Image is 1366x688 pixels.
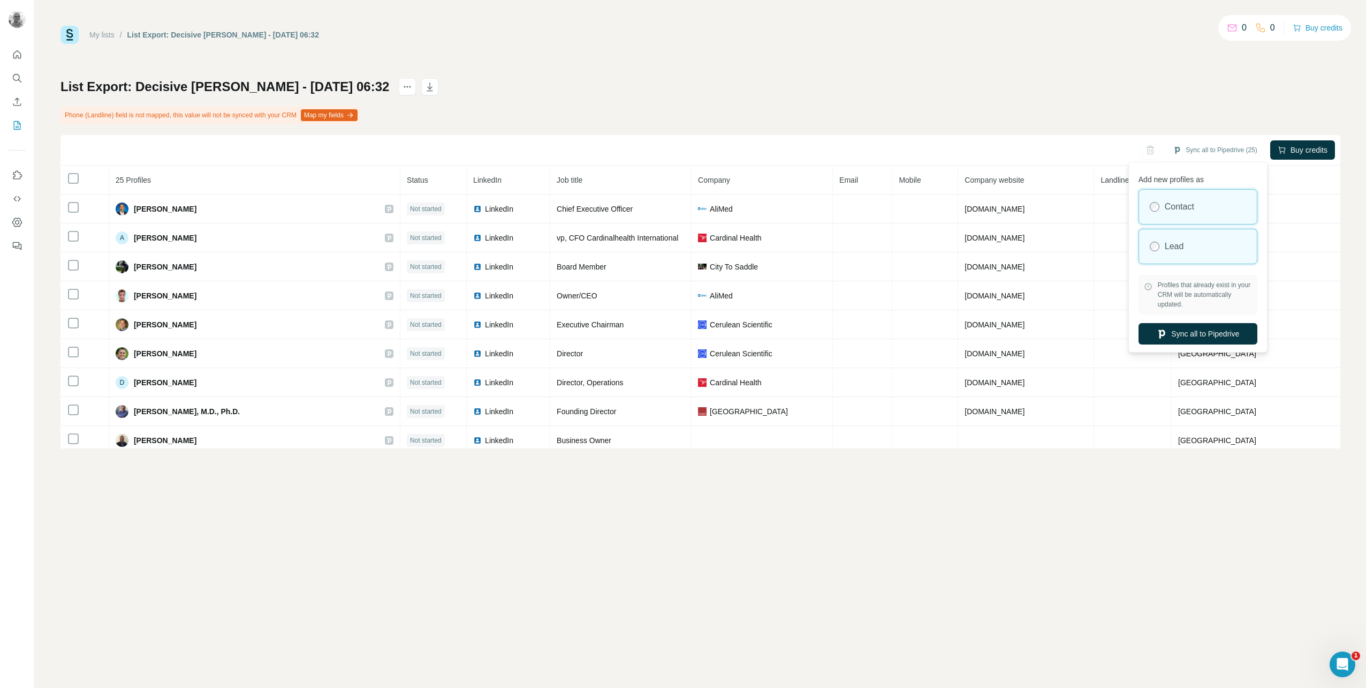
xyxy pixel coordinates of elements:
span: LinkedIn [485,261,513,272]
button: actions [399,78,416,95]
span: Chief Executive Officer [557,205,633,213]
span: Not started [410,291,442,301]
p: 0 [1242,21,1247,34]
span: Profiles that already exist in your CRM will be automatically updated. [1158,280,1252,309]
span: LinkedIn [485,233,513,243]
span: Cardinal Health [710,233,762,243]
img: Surfe Logo [60,26,79,44]
img: LinkedIn logo [473,234,482,242]
img: Avatar [116,405,128,418]
span: LinkedIn [485,406,513,417]
span: Board Member [557,263,606,271]
span: [PERSON_NAME] [134,319,196,330]
img: LinkedIn logo [473,263,482,271]
span: Company [698,176,730,184]
img: company-logo [698,320,707,329]
button: Use Surfe on LinkedIn [9,166,26,185]
iframe: Intercom live chat [1330,652,1355,677]
label: Lead [1165,240,1184,253]
img: Avatar [116,434,128,447]
img: company-logo [698,378,707,387]
span: [DOMAIN_NAME] [965,378,1024,387]
span: Not started [410,436,442,445]
span: AliMed [710,290,733,301]
span: Not started [410,204,442,214]
button: Enrich CSV [9,92,26,111]
h1: List Export: Decisive [PERSON_NAME] - [DATE] 06:32 [60,78,389,95]
button: Buy credits [1293,20,1342,35]
span: [PERSON_NAME] [134,204,196,214]
span: Email [839,176,858,184]
img: Avatar [116,260,128,273]
span: Business Owner [557,436,611,445]
span: Executive Chairman [557,320,624,329]
img: LinkedIn logo [473,378,482,387]
span: [DOMAIN_NAME] [965,291,1024,300]
span: LinkedIn [485,204,513,214]
span: LinkedIn [485,319,513,330]
span: LinkedIn [485,290,513,301]
span: Not started [410,320,442,330]
span: Mobile [899,176,921,184]
img: Avatar [116,347,128,360]
img: company-logo [698,234,707,242]
p: Add new profiles as [1139,170,1257,185]
span: [GEOGRAPHIC_DATA] [1178,407,1256,416]
span: AliMed [710,204,733,214]
div: Phone (Landline) field is not mapped, this value will not be synced with your CRM [60,106,360,124]
span: LinkedIn [485,348,513,359]
span: Owner/CEO [557,291,597,300]
div: A [116,231,128,244]
span: [DOMAIN_NAME] [965,205,1024,213]
span: [GEOGRAPHIC_DATA] [710,406,788,417]
span: LinkedIn [485,435,513,446]
span: [DOMAIN_NAME] [965,320,1024,329]
img: LinkedIn logo [473,436,482,445]
span: Director, Operations [557,378,624,387]
img: LinkedIn logo [473,291,482,300]
button: Feedback [9,236,26,256]
li: / [120,29,122,40]
span: 25 Profiles [116,176,151,184]
img: company-logo [698,407,707,416]
button: Dashboard [9,213,26,232]
span: Company website [965,176,1024,184]
button: Map my fields [301,109,358,121]
span: [GEOGRAPHIC_DATA] [1178,436,1256,445]
span: [PERSON_NAME] [134,290,196,301]
img: LinkedIn logo [473,205,482,213]
button: Use Surfe API [9,189,26,208]
div: D [116,376,128,389]
img: company-logo [698,264,707,270]
img: LinkedIn logo [473,407,482,416]
span: Cardinal Health [710,377,762,388]
span: Status [407,176,428,184]
button: Search [9,69,26,88]
span: Landline [1101,176,1129,184]
span: [PERSON_NAME], M.D., Ph.D. [134,406,240,417]
button: Sync all to Pipedrive (25) [1165,142,1264,158]
button: Quick start [9,45,26,64]
span: Not started [410,407,442,416]
button: Sync all to Pipedrive [1139,323,1257,345]
span: 1 [1352,652,1360,660]
span: Founding Director [557,407,616,416]
span: Not started [410,349,442,358]
span: Cerulean Scientific [710,348,772,359]
img: LinkedIn logo [473,320,482,329]
p: 0 [1270,21,1275,34]
span: [DOMAIN_NAME] [965,234,1024,242]
span: [PERSON_NAME] [134,261,196,272]
img: Avatar [116,318,128,331]
label: Contact [1165,200,1194,213]
span: City To Saddle [710,261,758,272]
span: [PERSON_NAME] [134,377,196,388]
span: LinkedIn [473,176,502,184]
span: [GEOGRAPHIC_DATA] [1178,349,1256,358]
span: Not started [410,262,442,272]
button: My lists [9,116,26,135]
span: [PERSON_NAME] [134,233,196,243]
img: company-logo [698,294,707,296]
button: Buy credits [1270,140,1335,160]
div: List Export: Decisive [PERSON_NAME] - [DATE] 06:32 [127,29,319,40]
